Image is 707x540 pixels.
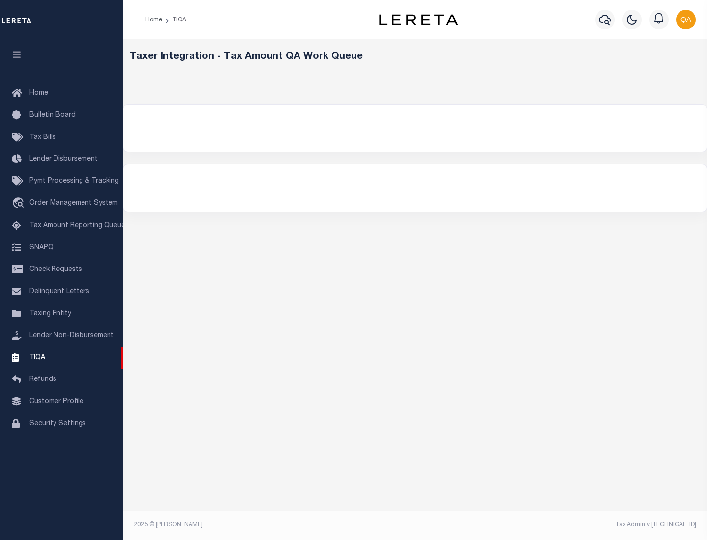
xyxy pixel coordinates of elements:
[379,14,458,25] img: logo-dark.svg
[29,90,48,97] span: Home
[29,156,98,162] span: Lender Disbursement
[29,178,119,185] span: Pymt Processing & Tracking
[29,398,83,405] span: Customer Profile
[29,134,56,141] span: Tax Bills
[29,332,114,339] span: Lender Non-Disbursement
[29,420,86,427] span: Security Settings
[29,310,71,317] span: Taxing Entity
[29,266,82,273] span: Check Requests
[29,200,118,207] span: Order Management System
[162,15,186,24] li: TIQA
[29,222,125,229] span: Tax Amount Reporting Queue
[422,520,696,529] div: Tax Admin v.[TECHNICAL_ID]
[127,520,415,529] div: 2025 © [PERSON_NAME].
[29,354,45,361] span: TIQA
[130,51,701,63] h5: Taxer Integration - Tax Amount QA Work Queue
[29,112,76,119] span: Bulletin Board
[676,10,696,29] img: svg+xml;base64,PHN2ZyB4bWxucz0iaHR0cDovL3d3dy53My5vcmcvMjAwMC9zdmciIHBvaW50ZXItZXZlbnRzPSJub25lIi...
[29,288,89,295] span: Delinquent Letters
[29,244,54,251] span: SNAPQ
[12,197,27,210] i: travel_explore
[29,376,56,383] span: Refunds
[145,17,162,23] a: Home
